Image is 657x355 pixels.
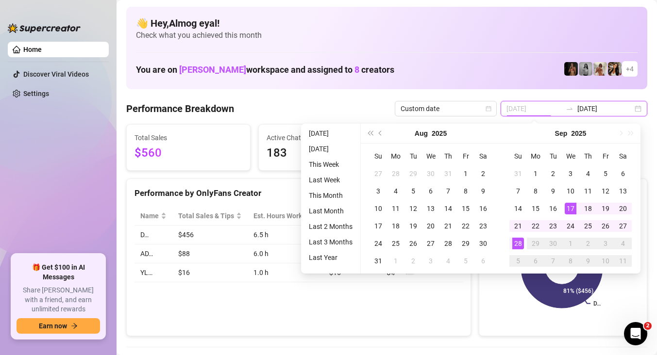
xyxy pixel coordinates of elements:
div: 20 [617,203,629,214]
div: 11 [617,255,629,267]
span: arrow-right [71,323,78,329]
td: 2025-08-16 [474,200,492,217]
div: 1 [460,168,472,179]
td: 2025-09-29 [527,235,544,252]
div: 7 [547,255,559,267]
td: 2025-08-07 [439,182,457,200]
td: 2025-09-26 [597,217,614,235]
img: logo-BBDzfeDw.svg [8,23,81,33]
td: 2025-08-26 [404,235,422,252]
div: 6 [530,255,541,267]
div: 22 [530,220,541,232]
span: 🎁 Get $100 in AI Messages [17,263,100,282]
div: 28 [512,238,524,249]
span: [PERSON_NAME] [179,65,246,75]
button: Last year (Control + left) [365,124,375,143]
button: Choose a month [555,124,568,143]
span: $560 [135,144,242,162]
div: 17 [565,203,576,214]
td: 2025-08-17 [370,217,387,235]
div: 30 [547,238,559,249]
li: [DATE] [305,143,356,155]
th: Tu [544,147,562,165]
td: 2025-08-30 [474,235,492,252]
div: 25 [582,220,594,232]
div: 30 [425,168,437,179]
input: Start date [506,103,562,114]
td: 2025-08-31 [509,165,527,182]
div: 1 [530,168,541,179]
td: 2025-08-18 [387,217,404,235]
div: 28 [390,168,402,179]
div: 11 [390,203,402,214]
td: 2025-09-19 [597,200,614,217]
span: 183 [267,144,374,162]
div: 18 [582,203,594,214]
div: 26 [407,238,419,249]
td: 2025-08-23 [474,217,492,235]
td: 2025-09-01 [527,165,544,182]
td: 2025-08-14 [439,200,457,217]
div: 4 [390,185,402,197]
td: 2025-09-05 [457,252,474,270]
div: 27 [372,168,384,179]
div: 21 [442,220,454,232]
div: 6 [477,255,489,267]
div: 29 [530,238,541,249]
span: 8 [354,65,359,75]
div: 5 [407,185,419,197]
td: 2025-09-22 [527,217,544,235]
td: 2025-10-09 [579,252,597,270]
span: calendar [486,106,491,112]
img: AD [608,62,622,76]
span: Share [PERSON_NAME] with a friend, and earn unlimited rewards [17,286,100,314]
td: 2025-08-08 [457,182,474,200]
button: Previous month (PageUp) [375,124,386,143]
div: 7 [442,185,454,197]
td: 2025-09-20 [614,200,632,217]
div: 10 [565,185,576,197]
span: + 4 [626,64,634,74]
button: Choose a year [432,124,447,143]
div: 3 [565,168,576,179]
div: 23 [547,220,559,232]
div: 6 [425,185,437,197]
td: 2025-07-27 [370,165,387,182]
td: 2025-10-06 [527,252,544,270]
td: $88 [172,244,248,263]
img: D [564,62,578,76]
span: Earn now [39,322,67,330]
div: 4 [582,168,594,179]
td: 2025-09-06 [614,165,632,182]
li: This Month [305,190,356,201]
div: 5 [460,255,472,267]
div: 23 [477,220,489,232]
div: 25 [390,238,402,249]
div: 16 [547,203,559,214]
td: 2025-08-19 [404,217,422,235]
td: D… [135,226,172,244]
td: 2025-08-13 [422,200,439,217]
div: 31 [442,168,454,179]
div: Est. Hours Worked [253,210,310,221]
div: 13 [617,185,629,197]
td: 2025-08-22 [457,217,474,235]
td: 2025-09-17 [562,200,579,217]
td: 2025-07-31 [439,165,457,182]
td: 2025-07-30 [422,165,439,182]
div: 26 [600,220,611,232]
th: We [422,147,439,165]
td: 2025-09-10 [562,182,579,200]
div: 5 [512,255,524,267]
td: $456 [172,226,248,244]
div: 3 [372,185,384,197]
span: swap-right [566,105,573,113]
div: 17 [372,220,384,232]
div: 30 [477,238,489,249]
td: 2025-08-27 [422,235,439,252]
div: 8 [565,255,576,267]
div: 8 [530,185,541,197]
td: 2025-08-09 [474,182,492,200]
td: 2025-09-01 [387,252,404,270]
td: 2025-08-24 [370,235,387,252]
